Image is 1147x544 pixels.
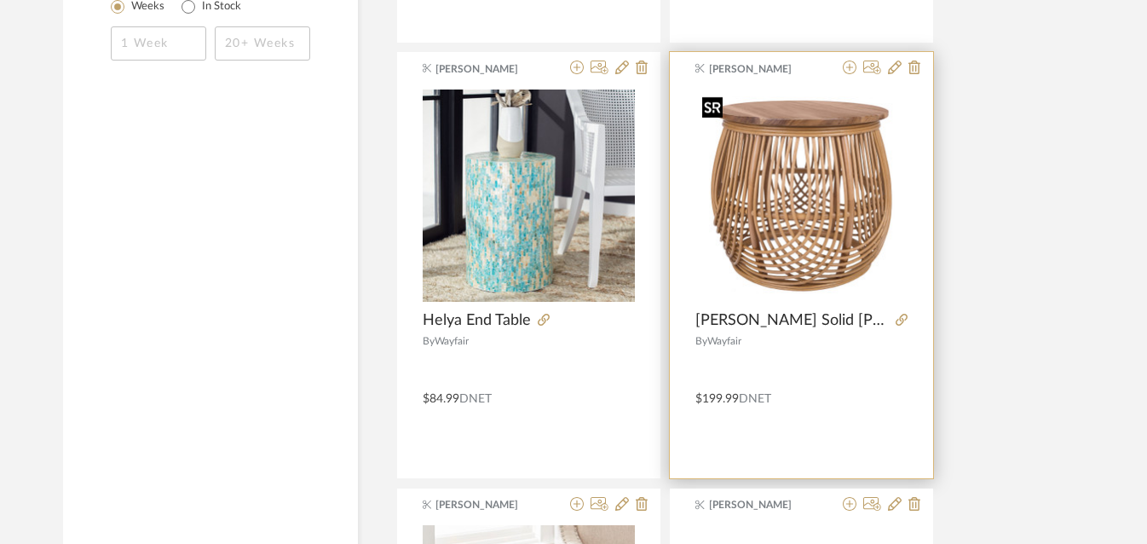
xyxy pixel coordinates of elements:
input: 1 Week [111,26,206,61]
span: Wayfair [707,336,741,346]
div: 0 [695,89,908,302]
span: Helya End Table [423,311,531,330]
span: $199.99 [695,393,739,405]
span: $84.99 [423,393,459,405]
input: 20+ Weeks [215,26,310,61]
img: Bechtold Solid Wood Top End Table [695,90,908,302]
span: Wayfair [435,336,469,346]
span: DNET [459,393,492,405]
img: Helya End Table [423,90,635,302]
span: [PERSON_NAME] Solid [PERSON_NAME] Top End Table [695,311,889,330]
span: [PERSON_NAME] [709,61,816,77]
span: DNET [739,393,771,405]
span: By [695,336,707,346]
span: [PERSON_NAME] [435,61,543,77]
div: 0 [423,89,635,302]
span: By [423,336,435,346]
span: [PERSON_NAME] [435,497,543,512]
span: [PERSON_NAME] [709,497,816,512]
